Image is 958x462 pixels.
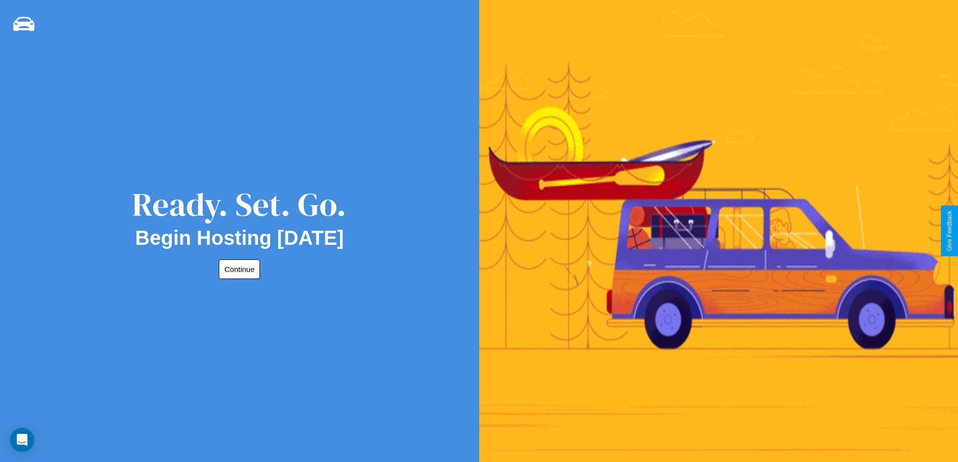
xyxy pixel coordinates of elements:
div: Give Feedback [946,211,953,251]
div: Open Intercom Messenger [10,428,34,452]
div: Ready. Set. Go. [132,182,346,227]
h2: Begin Hosting [DATE] [135,227,344,249]
button: Continue [219,259,260,279]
